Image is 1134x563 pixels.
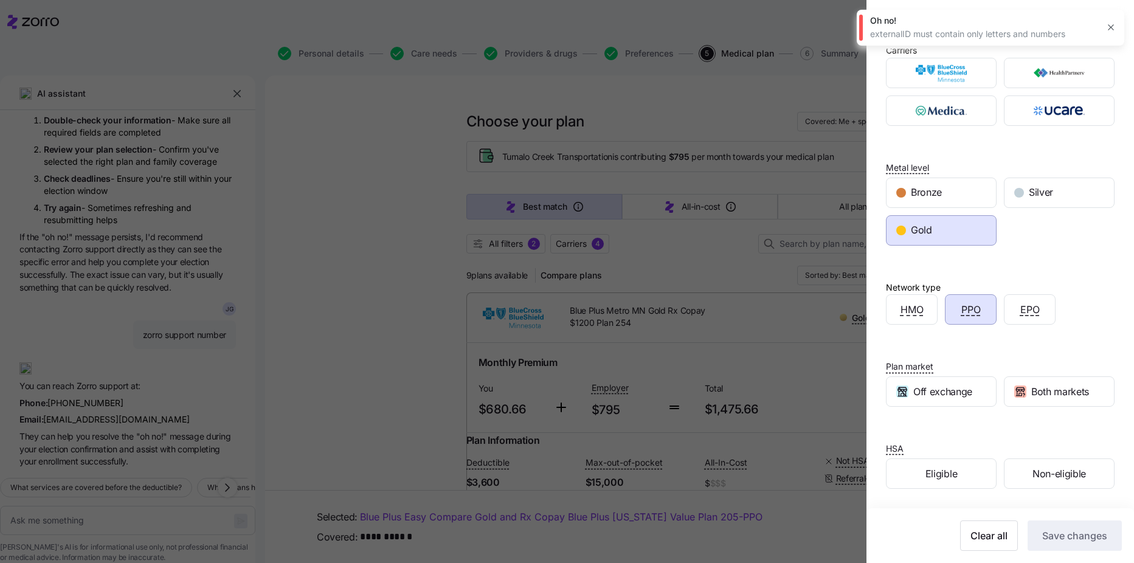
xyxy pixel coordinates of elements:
img: BlueCross BlueShield of Minnesota [897,61,986,85]
span: Eligible [925,466,957,482]
span: Silver [1029,185,1053,200]
div: Oh no! [870,15,1098,27]
div: externalID must contain only letters and numbers [870,28,1098,40]
span: Metal level [886,162,929,174]
button: Clear all [960,520,1018,551]
div: Carriers [886,44,917,57]
span: EPO [1020,302,1040,317]
button: Save changes [1028,520,1122,551]
span: Off exchange [913,384,972,399]
span: Bronze [911,185,942,200]
span: Gold [911,223,932,238]
span: PPO [961,302,981,317]
div: Network type [886,281,941,294]
span: Non-eligible [1032,466,1086,482]
span: Plan market [886,361,933,373]
img: HealthPartners [1015,61,1104,85]
span: Clear all [970,528,1008,543]
span: HMO [901,302,924,317]
img: Medica [897,98,986,123]
img: UCare [1015,98,1104,123]
span: HSA [886,443,904,455]
span: Save changes [1042,528,1107,543]
span: Both markets [1031,384,1089,399]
